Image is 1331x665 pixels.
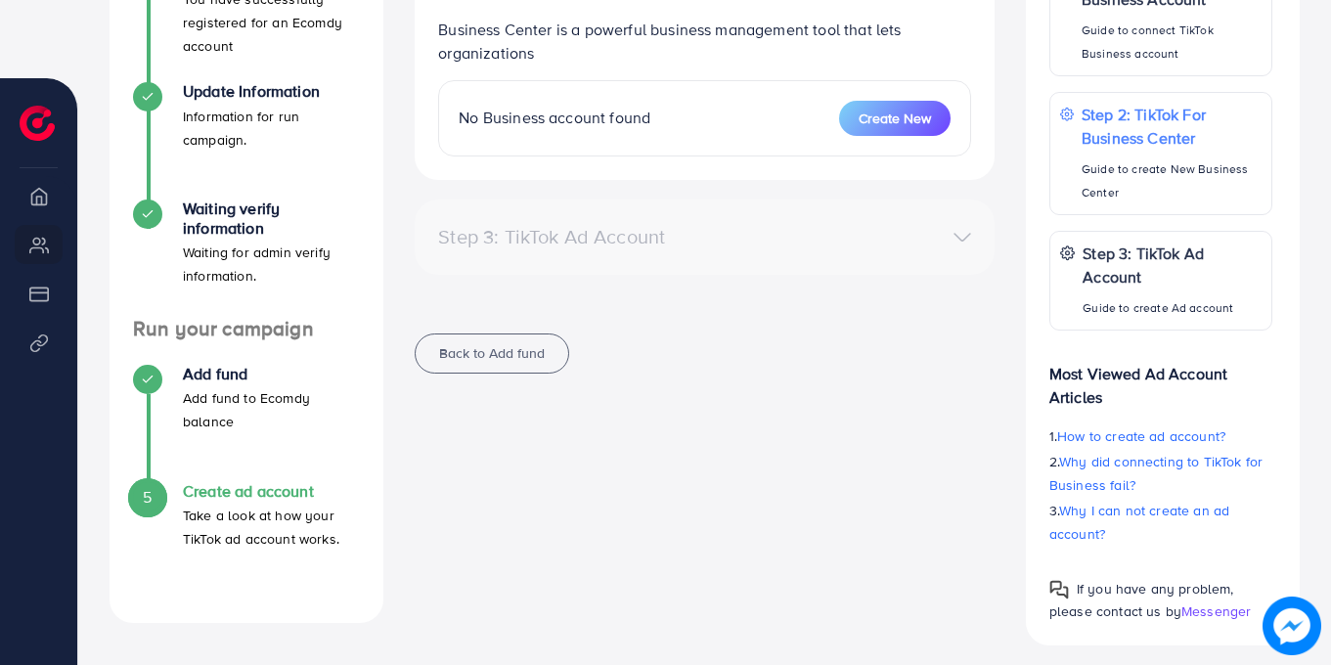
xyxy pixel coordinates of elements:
[183,482,360,501] h4: Create ad account
[459,107,650,128] span: No Business account found
[110,82,383,199] li: Update Information
[1082,19,1262,66] p: Guide to connect TikTok Business account
[1083,242,1262,288] p: Step 3: TikTok Ad Account
[110,199,383,317] li: Waiting verify information
[1049,452,1263,495] span: Why did connecting to TikTok for Business fail?
[183,386,360,433] p: Add fund to Ecomdy balance
[859,109,931,128] span: Create New
[415,333,569,374] button: Back to Add fund
[183,199,360,237] h4: Waiting verify information
[1049,346,1272,409] p: Most Viewed Ad Account Articles
[1049,579,1234,621] span: If you have any problem, please contact us by
[1083,296,1262,320] p: Guide to create Ad account
[1181,601,1251,621] span: Messenger
[1082,157,1262,204] p: Guide to create New Business Center
[110,365,383,482] li: Add fund
[1049,450,1272,497] p: 2.
[20,106,55,141] img: logo
[110,317,383,341] h4: Run your campaign
[183,82,360,101] h4: Update Information
[1049,580,1069,599] img: Popup guide
[438,18,971,65] p: Business Center is a powerful business management tool that lets organizations
[183,241,360,288] p: Waiting for admin verify information.
[1082,103,1262,150] p: Step 2: TikTok For Business Center
[143,486,152,509] span: 5
[1049,424,1272,448] p: 1.
[1049,499,1272,546] p: 3.
[839,101,951,136] button: Create New
[110,482,383,599] li: Create ad account
[1265,599,1318,652] img: image
[183,365,360,383] h4: Add fund
[439,343,545,363] span: Back to Add fund
[1049,501,1230,544] span: Why I can not create an ad account?
[1057,426,1225,446] span: How to create ad account?
[183,504,360,551] p: Take a look at how your TikTok ad account works.
[183,105,360,152] p: Information for run campaign.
